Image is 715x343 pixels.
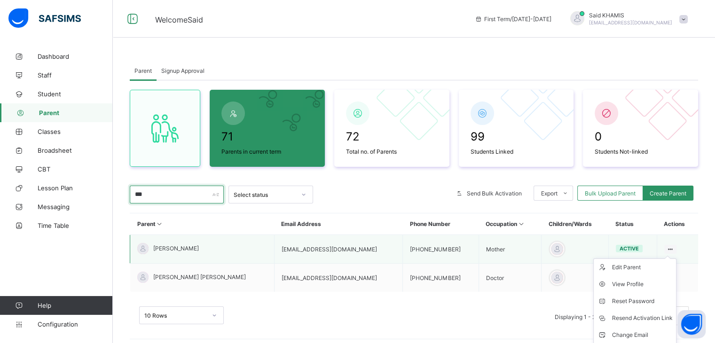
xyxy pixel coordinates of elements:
span: Dashboard [38,53,113,60]
span: active [620,245,639,252]
span: Signup Approval [161,67,204,74]
span: CBT [38,165,113,173]
span: Send Bulk Activation [467,190,522,197]
span: Broadsheet [38,147,113,154]
span: Export [541,190,558,197]
span: Parent [134,67,152,74]
li: 下一页 [670,306,689,325]
span: 71 [221,130,313,143]
span: Parents in current term [221,148,313,155]
span: Classes [38,128,113,135]
span: Staff [38,71,113,79]
div: Resend Activation Link [612,313,672,323]
th: Email Address [274,213,403,235]
img: safsims [8,8,81,28]
td: [EMAIL_ADDRESS][DOMAIN_NAME] [274,235,403,264]
div: Select status [234,191,296,198]
span: 99 [471,130,562,143]
span: session/term information [475,16,551,23]
span: [PERSON_NAME] [PERSON_NAME] [153,273,246,281]
td: [EMAIL_ADDRESS][DOMAIN_NAME] [274,264,403,292]
td: Mother [479,235,541,264]
span: Students Not-linked [595,148,686,155]
button: Open asap [677,310,706,338]
span: Bulk Upload Parent [585,190,636,197]
span: Help [38,302,112,309]
div: Edit Parent [612,263,672,272]
span: Welcome Said [155,15,203,24]
span: Configuration [38,320,112,328]
button: next page [670,306,689,325]
td: Doctor [479,264,541,292]
th: Parent [130,213,275,235]
th: Status [608,213,657,235]
div: 10 Rows [144,312,206,319]
span: [PERSON_NAME] [153,245,199,252]
span: Students Linked [471,148,562,155]
div: View Profile [612,280,672,289]
th: Children/Wards [541,213,608,235]
span: [EMAIL_ADDRESS][DOMAIN_NAME] [589,20,672,25]
th: Phone Number [403,213,479,235]
th: Occupation [479,213,541,235]
div: Change Email [612,330,672,340]
td: [PHONE_NUMBER] [403,235,479,264]
span: Parent [39,109,113,117]
span: Student [38,90,113,98]
span: 72 [346,130,438,143]
span: Lesson Plan [38,184,113,192]
span: Create Parent [650,190,686,197]
div: SaidKHAMIS [561,11,692,27]
span: Said KHAMIS [589,12,672,19]
div: Reset Password [612,296,672,306]
li: Displaying 1 - 2 out of 2 [548,306,624,325]
i: Sort in Ascending Order [156,220,164,227]
th: Actions [657,213,698,235]
span: Messaging [38,203,113,210]
span: Total no. of Parents [346,148,438,155]
i: Sort in Ascending Order [517,220,525,227]
span: 0 [595,130,686,143]
span: Time Table [38,222,113,229]
td: [PHONE_NUMBER] [403,264,479,292]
